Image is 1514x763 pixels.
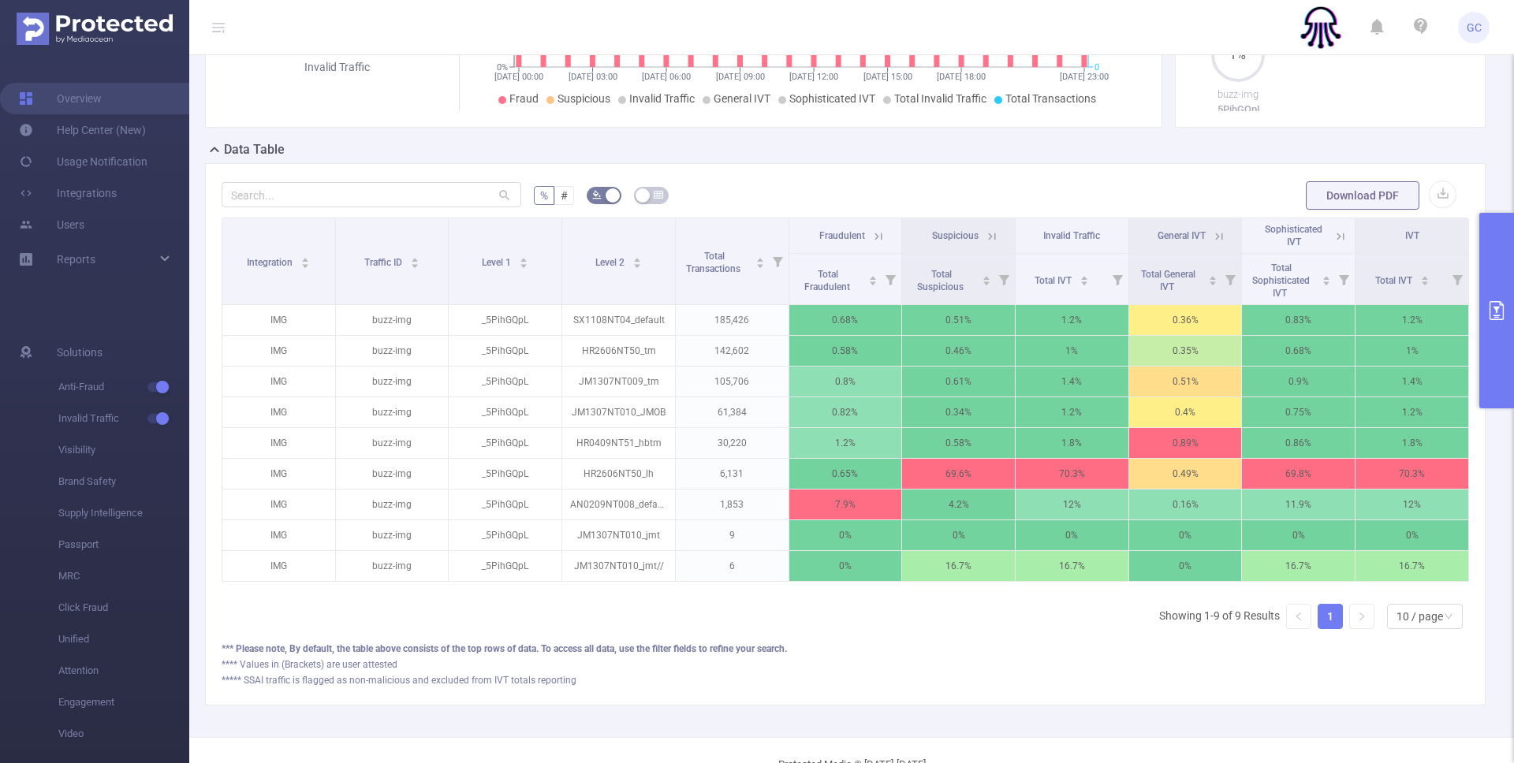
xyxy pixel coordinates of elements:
[789,336,902,366] p: 0.58%
[1016,367,1128,396] p: 1.4%
[58,371,189,403] span: Anti-Fraud
[676,305,789,335] p: 185,426
[57,253,95,266] span: Reports
[902,459,1015,489] p: 69.6%
[57,244,95,275] a: Reports
[1219,254,1241,304] i: Filter menu
[562,397,675,427] p: JM1307NT010_JMOB
[336,489,449,519] p: buzz-img
[1356,367,1468,396] p: 1.4%
[982,274,991,283] div: Sort
[58,687,189,718] span: Engagement
[540,189,548,202] span: %
[1356,397,1468,427] p: 1.2%
[449,305,561,335] p: _5PihGQpL
[1209,274,1218,278] i: icon: caret-up
[1016,520,1128,550] p: 0%
[1333,254,1355,304] i: Filter menu
[336,459,449,489] p: buzz-img
[1420,274,1429,278] i: icon: caret-up
[1242,551,1355,581] p: 16.7%
[632,255,641,260] i: icon: caret-up
[932,230,979,241] span: Suspicious
[222,551,335,581] p: IMG
[19,209,84,240] a: Users
[336,305,449,335] p: buzz-img
[300,255,310,265] div: Sort
[789,459,902,489] p: 0.65%
[1444,612,1453,623] i: icon: down
[1158,230,1206,241] span: General IVT
[1356,336,1468,366] p: 1%
[17,13,173,45] img: Protected Media
[686,251,743,274] span: Total Transactions
[557,92,610,105] span: Suspicious
[1318,605,1342,628] a: 1
[520,255,528,260] i: icon: caret-up
[676,551,789,581] p: 6
[1356,520,1468,550] p: 0%
[449,428,561,458] p: _5PihGQpL
[19,177,117,209] a: Integrations
[642,72,691,82] tspan: [DATE] 06:00
[57,337,103,368] span: Solutions
[789,520,902,550] p: 0%
[497,62,508,73] tspan: 0%
[482,257,513,268] span: Level 1
[1322,274,1331,278] i: icon: caret-up
[789,551,902,581] p: 0%
[592,190,602,199] i: icon: bg-colors
[1356,305,1468,335] p: 1.2%
[449,520,561,550] p: _5PihGQpL
[449,459,561,489] p: _5PihGQpL
[902,336,1015,366] p: 0.46%
[336,428,449,458] p: buzz-img
[1357,612,1367,621] i: icon: right
[336,520,449,550] p: buzz-img
[224,140,285,159] h2: Data Table
[1129,459,1242,489] p: 0.49%
[789,72,838,82] tspan: [DATE] 12:00
[562,305,675,335] p: SX1108NT04_default
[1356,489,1468,519] p: 12%
[1191,87,1284,102] p: buzz-img
[1242,428,1355,458] p: 0.86%
[755,255,765,265] div: Sort
[1242,397,1355,427] p: 0.75%
[1016,336,1128,366] p: 1%
[1129,428,1242,458] p: 0.89%
[789,397,902,427] p: 0.82%
[1016,305,1128,335] p: 1.2%
[766,218,789,304] i: Filter menu
[1016,428,1128,458] p: 1.8%
[1035,275,1074,286] span: Total IVT
[714,92,770,105] span: General IVT
[902,520,1015,550] p: 0%
[902,367,1015,396] p: 0.61%
[58,529,189,560] span: Passport
[1356,459,1468,489] p: 70.3%
[902,305,1015,335] p: 0.51%
[869,279,878,284] i: icon: caret-down
[804,269,852,292] span: Total Fraudulent
[222,489,335,519] p: IMG
[1211,49,1265,61] span: 1%
[494,72,543,82] tspan: [DATE] 00:00
[519,255,528,265] div: Sort
[1129,520,1242,550] p: 0%
[58,497,189,529] span: Supply Intelligence
[755,255,764,260] i: icon: caret-up
[902,428,1015,458] p: 0.58%
[19,114,146,146] a: Help Center (New)
[449,397,561,427] p: _5PihGQpL
[19,146,147,177] a: Usage Notification
[1080,274,1089,278] i: icon: caret-up
[1242,305,1355,335] p: 0.83%
[1356,551,1468,581] p: 16.7%
[1242,489,1355,519] p: 11.9%
[1129,551,1242,581] p: 0%
[632,255,642,265] div: Sort
[983,274,991,278] i: icon: caret-up
[1191,102,1284,117] p: _5PihGQpL
[562,489,675,519] p: AN0209NT008_default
